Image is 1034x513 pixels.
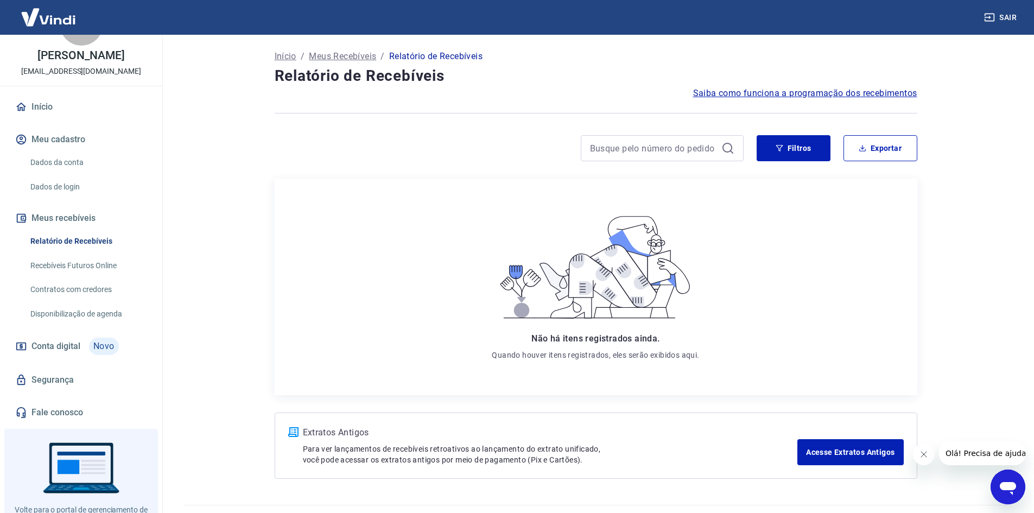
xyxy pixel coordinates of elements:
[288,427,299,437] img: ícone
[757,135,830,161] button: Filtros
[590,140,717,156] input: Busque pelo número do pedido
[26,303,149,325] a: Disponibilização de agenda
[89,338,119,355] span: Novo
[13,206,149,230] button: Meus recebíveis
[37,50,124,61] p: [PERSON_NAME]
[13,333,149,359] a: Conta digitalNovo
[7,8,91,16] span: Olá! Precisa de ajuda?
[13,401,149,425] a: Fale conosco
[303,444,798,465] p: Para ver lançamentos de recebíveis retroativos ao lançamento do extrato unificado, você pode aces...
[26,230,149,252] a: Relatório de Recebíveis
[982,8,1021,28] button: Sair
[31,339,80,354] span: Conta digital
[309,50,376,63] a: Meus Recebíveis
[275,65,917,87] h4: Relatório de Recebíveis
[389,50,483,63] p: Relatório de Recebíveis
[21,66,141,77] p: [EMAIL_ADDRESS][DOMAIN_NAME]
[693,87,917,100] a: Saiba como funciona a programação dos recebimentos
[531,333,659,344] span: Não há itens registrados ainda.
[991,470,1025,504] iframe: Botão para abrir a janela de mensagens
[797,439,903,465] a: Acesse Extratos Antigos
[13,95,149,119] a: Início
[492,350,699,360] p: Quando houver itens registrados, eles serão exibidos aqui.
[26,278,149,301] a: Contratos com credores
[26,255,149,277] a: Recebíveis Futuros Online
[913,444,935,465] iframe: Fechar mensagem
[13,1,84,34] img: Vindi
[303,426,798,439] p: Extratos Antigos
[301,50,305,63] p: /
[939,441,1025,465] iframe: Mensagem da empresa
[843,135,917,161] button: Exportar
[380,50,384,63] p: /
[275,50,296,63] a: Início
[26,176,149,198] a: Dados de login
[13,128,149,151] button: Meu cadastro
[13,368,149,392] a: Segurança
[26,151,149,174] a: Dados da conta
